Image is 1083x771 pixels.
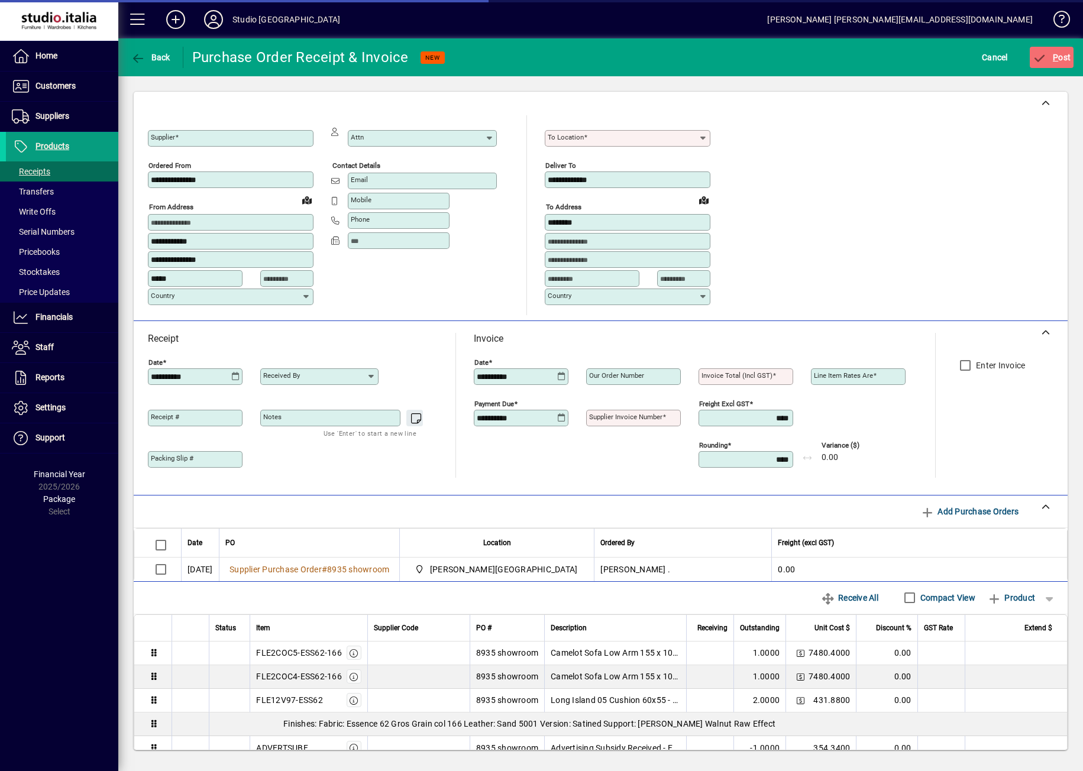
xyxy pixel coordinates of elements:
[187,536,213,549] div: Date
[225,536,235,549] span: PO
[12,167,50,176] span: Receipts
[151,133,175,141] mat-label: Supplier
[35,81,76,90] span: Customers
[6,393,118,423] a: Settings
[6,333,118,362] a: Staff
[209,718,1067,730] div: Finishes: Fabric: Essence 62 Gros Grain col 166 Leather: Sand 5001 Version: Satined Support: [PER...
[470,689,544,712] td: 8935 showroom
[544,736,686,760] td: Advertising Subsidy Received - FLEXFORM CREDIT
[920,502,1019,521] span: Add Purchase Orders
[771,558,1067,581] td: 0.00
[118,47,183,68] app-page-header-button: Back
[740,621,780,634] span: Outstanding
[600,536,635,549] span: Ordered By
[192,48,409,67] div: Purchase Order Receipt & Invoice
[6,423,118,453] a: Support
[351,176,368,184] mat-label: Email
[594,558,771,581] td: [PERSON_NAME] .
[256,742,308,754] div: ADVERTSUBF
[733,665,785,689] td: 1.0000
[699,400,749,408] mat-label: Freight excl GST
[822,442,893,449] span: Variance ($)
[148,358,163,367] mat-label: Date
[35,51,57,60] span: Home
[327,565,389,574] span: 8935 showroom
[263,413,282,421] mat-label: Notes
[470,642,544,665] td: 8935 showroom
[35,403,66,412] span: Settings
[767,10,1033,29] div: [PERSON_NAME] [PERSON_NAME][EMAIL_ADDRESS][DOMAIN_NAME]
[425,54,440,61] span: NEW
[694,190,713,209] a: View on map
[548,133,584,141] mat-label: To location
[1033,53,1071,62] span: ost
[187,536,202,549] span: Date
[733,642,785,665] td: 1.0000
[430,563,578,575] span: [PERSON_NAME][GEOGRAPHIC_DATA]
[298,190,316,209] a: View on map
[792,644,809,661] button: Change Price Levels
[600,536,765,549] div: Ordered By
[1053,53,1058,62] span: P
[148,161,191,170] mat-label: Ordered from
[12,287,70,297] span: Price Updates
[6,242,118,262] a: Pricebooks
[128,47,173,68] button: Back
[814,371,873,380] mat-label: Line item rates are
[544,665,686,689] td: Camelot Sofa Low Arm 155 x 101 RH ESSENCE 62 - 166- 5001 - [PERSON_NAME] Raw
[979,47,1011,68] button: Cancel
[792,692,809,708] button: Change Price Levels
[589,371,644,380] mat-label: Our order number
[924,621,953,634] span: GST Rate
[982,48,1008,67] span: Cancel
[792,668,809,685] button: Change Price Levels
[809,647,850,659] span: 7480.4000
[35,312,73,322] span: Financials
[215,621,236,634] span: Status
[256,670,342,682] div: FLE2COC4-ESS62-166
[6,303,118,332] a: Financials
[545,161,576,170] mat-label: Deliver To
[157,9,195,30] button: Add
[701,371,772,380] mat-label: Invoice Total (incl GST)
[733,689,785,712] td: 2.0000
[151,454,193,462] mat-label: Packing Slip #
[816,587,883,608] button: Receive All
[374,621,418,634] span: Supplier Code
[6,202,118,222] a: Write Offs
[12,227,75,237] span: Serial Numbers
[35,433,65,442] span: Support
[324,426,416,440] mat-hint: Use 'Enter' to start a new line
[12,187,54,196] span: Transfers
[351,196,371,204] mat-label: Mobile
[225,536,393,549] div: PO
[548,291,571,300] mat-label: Country
[814,621,850,634] span: Unit Cost $
[6,161,118,182] a: Receipts
[821,588,878,607] span: Receive All
[697,621,728,634] span: Receiving
[225,563,393,576] a: Supplier Purchase Order#8935 showroom
[778,536,1052,549] div: Freight (excl GST)
[981,587,1041,608] button: Product
[35,141,69,151] span: Products
[6,72,118,101] a: Customers
[589,413,662,421] mat-label: Supplier invoice number
[151,291,174,300] mat-label: Country
[35,111,69,121] span: Suppliers
[151,413,179,421] mat-label: Receipt #
[263,371,300,380] mat-label: Received by
[232,10,340,29] div: Studio [GEOGRAPHIC_DATA]
[1024,621,1052,634] span: Extend $
[809,670,850,682] span: 7480.4000
[1030,47,1074,68] button: Post
[12,247,60,257] span: Pricebooks
[470,665,544,689] td: 8935 showroom
[470,736,544,760] td: 8935 showroom
[856,736,917,760] td: 0.00
[544,642,686,665] td: Camelot Sofa Low Arm 155 x 101 LH ESSENCE 62 - 166- 5001 - [PERSON_NAME] Raw
[35,342,54,352] span: Staff
[916,501,1023,522] button: Add Purchase Orders
[131,53,170,62] span: Back
[256,621,270,634] span: Item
